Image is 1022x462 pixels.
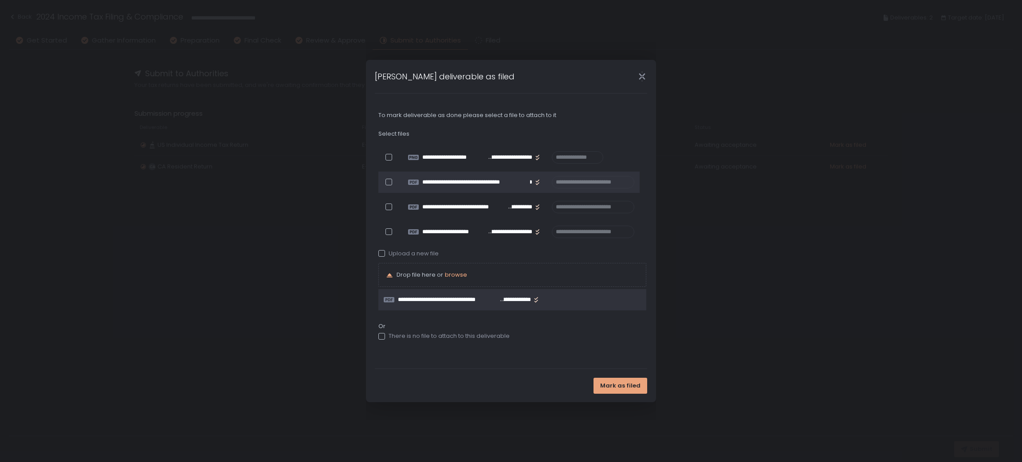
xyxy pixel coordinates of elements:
[378,111,646,119] div: To mark deliverable as done please select a file to attach to it
[378,130,646,138] div: Select files
[600,382,641,390] span: Mark as filed
[445,271,467,279] button: browse
[375,70,515,82] h1: [PERSON_NAME] deliverable as filed
[397,271,467,279] p: Drop file here or
[628,71,656,82] div: Close
[594,378,647,394] button: Mark as filed
[378,322,646,330] span: Or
